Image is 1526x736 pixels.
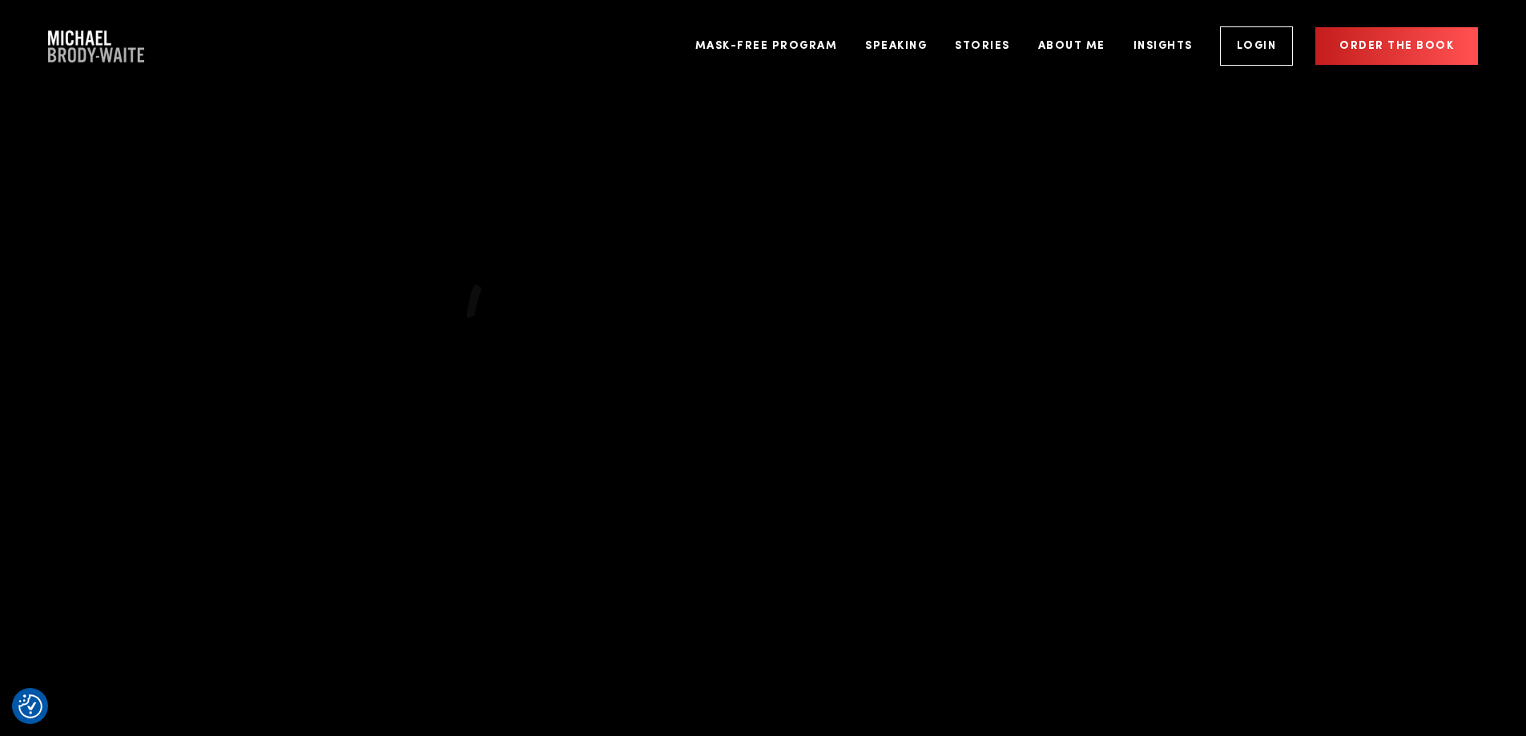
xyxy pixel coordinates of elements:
[48,30,144,62] a: Company Logo Company Logo
[18,694,42,718] button: Consent Preferences
[683,16,850,76] a: Mask-Free Program
[18,694,42,718] img: Revisit consent button
[1315,27,1478,65] a: Order the book
[943,16,1022,76] a: Stories
[479,275,481,320] span: '
[1026,16,1117,76] a: About Me
[465,275,480,320] span: I
[1220,26,1294,66] a: Login
[1121,16,1205,76] a: Insights
[853,16,939,76] a: Speaking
